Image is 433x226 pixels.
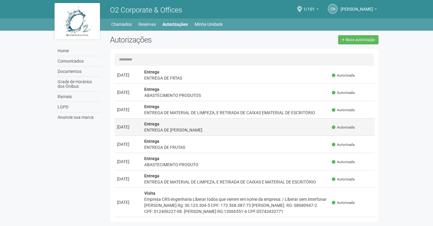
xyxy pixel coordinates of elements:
[332,125,355,130] span: Autorizada
[328,4,338,14] a: CN
[303,1,315,12] span: 1/101
[144,87,159,92] strong: Entrega
[117,141,139,147] div: [DATE]
[55,3,100,39] img: logo.jpg
[332,90,355,95] span: Autorizada
[56,92,101,102] a: Ramais
[111,20,132,29] a: Chamados
[144,173,159,178] strong: Entrega
[346,38,375,42] span: Nova autorização
[144,75,327,81] div: ENTREGA DE FRTAS
[138,20,156,29] a: Reservas
[144,110,327,116] div: ENTREGA DE MATERIAL DE LIMPEZA, E RETIRADA DE CAIXAS EMATERIAL DE ESCRITÓRIO
[144,144,327,150] div: ENTREGA DE FRUTAS
[56,67,101,77] a: Documentos
[144,191,155,196] strong: Visita
[144,139,159,144] strong: Entrega
[117,159,139,165] div: [DATE]
[332,200,355,205] span: Autorizada
[117,89,139,95] div: [DATE]
[117,176,139,182] div: [DATE]
[144,156,159,161] strong: Entrega
[144,162,327,168] div: ABASTECIMENTO PRODUTO
[56,102,101,112] a: LGPD
[117,199,139,205] div: [DATE]
[332,159,355,165] span: Autorizada
[341,8,377,12] a: [PERSON_NAME]
[117,107,139,113] div: [DATE]
[56,46,101,56] a: Home
[162,20,188,29] a: Autorizações
[332,177,355,182] span: Autorizada
[56,112,101,122] a: Anuncie sua marca
[144,196,327,214] div: Empresa CRS engenharia Liberar todos que vierem em nome da empresa: / Liberar sem interfonar [PER...
[144,92,327,98] div: ABASTECIMENTO PRODUTOS
[338,35,378,44] a: Nova autorização
[110,35,240,44] h2: Autorizações
[56,56,101,67] a: Comunicados
[332,73,355,78] span: Autorizada
[144,179,327,185] div: ENTREGA DE MATERIAL DE LIMPEZA, E RETIRADA DE CAIXAS E MATERIAL DE ESCRITÓRIO
[110,6,182,14] span: O2 Corporate & Offices
[303,8,319,12] a: 1/101
[341,1,373,12] span: CELIA NASCIMENTO
[332,142,355,147] span: Autorizada
[195,20,223,29] a: Minha Unidade
[332,108,355,113] span: Autorizada
[144,104,159,109] strong: Entrega
[56,77,101,92] a: Grade de Horários dos Ônibus
[144,127,327,133] div: ENTREGA DE [PERSON_NAME]
[144,122,159,126] strong: Entrega
[117,124,139,130] div: [DATE]
[144,70,159,74] strong: Entrega
[117,72,139,78] div: [DATE]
